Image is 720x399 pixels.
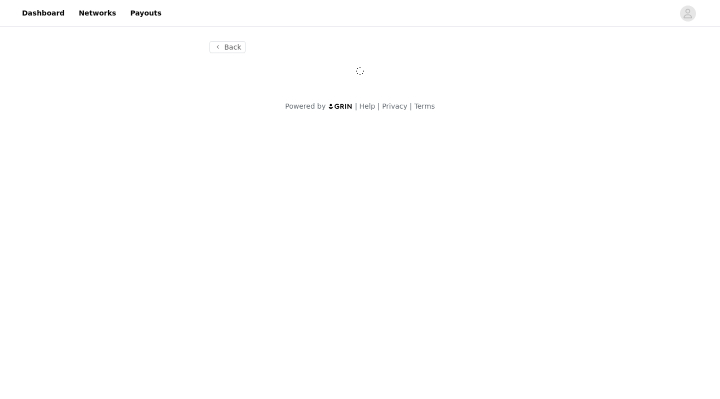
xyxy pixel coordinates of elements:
a: Privacy [382,102,407,110]
span: Powered by [285,102,325,110]
button: Back [209,41,245,53]
a: Payouts [124,2,167,25]
a: Dashboard [16,2,70,25]
a: Terms [414,102,434,110]
img: logo [328,103,353,110]
a: Help [359,102,375,110]
span: | [377,102,380,110]
div: avatar [683,6,692,22]
span: | [355,102,357,110]
a: Networks [72,2,122,25]
span: | [409,102,412,110]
